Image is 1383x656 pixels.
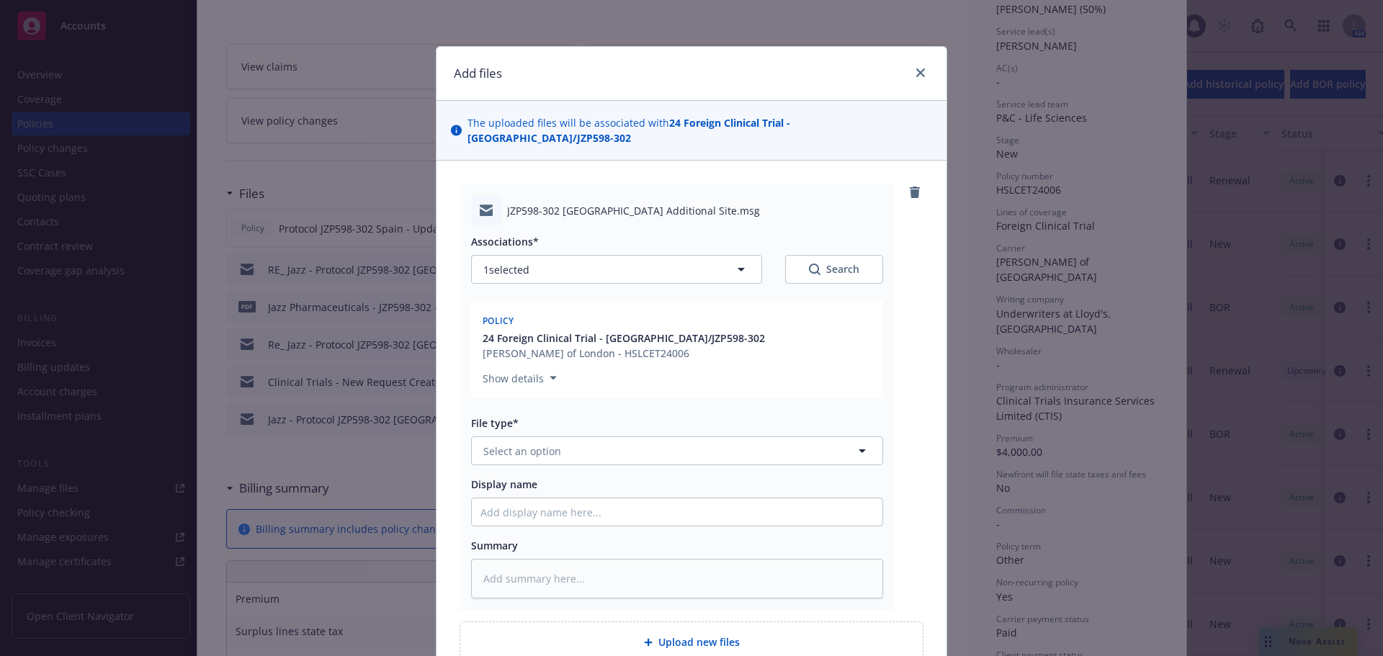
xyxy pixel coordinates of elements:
button: SearchSearch [785,255,883,284]
button: 1selected [471,255,762,284]
span: File type* [471,416,519,430]
button: 24 Foreign Clinical Trial - [GEOGRAPHIC_DATA]/JZP598-302 [483,331,765,346]
span: 1 selected [483,262,529,277]
span: JZP598-302 [GEOGRAPHIC_DATA] Additional Site.msg [507,203,760,218]
div: [PERSON_NAME] of London - HSLCET24006 [483,346,765,361]
button: Select an option [471,436,883,465]
div: Search [809,262,859,277]
button: Show details [477,369,563,387]
svg: Search [809,264,820,275]
span: Associations* [471,235,539,248]
span: Select an option [483,444,561,459]
span: Policy [483,315,514,327]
